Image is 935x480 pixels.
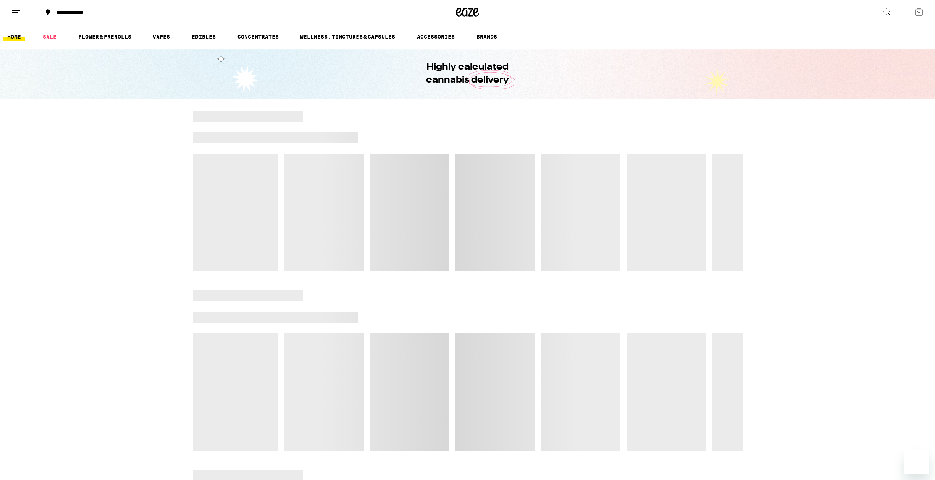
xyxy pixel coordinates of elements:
iframe: Button to launch messaging window [904,449,929,474]
a: WELLNESS, TINCTURES & CAPSULES [296,32,399,41]
a: HOME [3,32,25,41]
h1: Highly calculated cannabis delivery [405,61,531,87]
a: ACCESSORIES [413,32,459,41]
a: CONCENTRATES [234,32,283,41]
a: VAPES [149,32,174,41]
a: FLOWER & PREROLLS [74,32,135,41]
a: BRANDS [473,32,501,41]
a: SALE [39,32,60,41]
a: EDIBLES [188,32,220,41]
